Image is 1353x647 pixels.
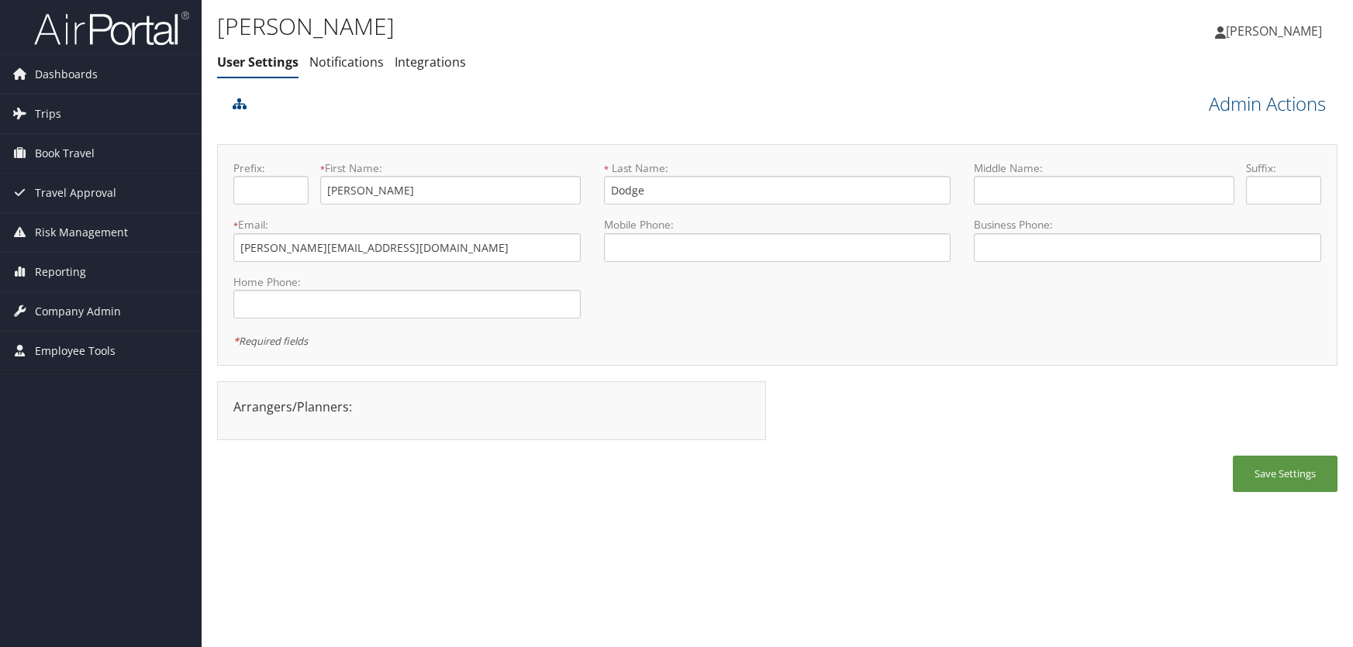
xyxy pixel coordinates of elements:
[35,292,121,331] span: Company Admin
[309,53,384,71] a: Notifications
[233,160,309,176] label: Prefix:
[35,55,98,94] span: Dashboards
[35,174,116,212] span: Travel Approval
[974,217,1321,232] label: Business Phone:
[1233,456,1337,492] button: Save Settings
[395,53,466,71] a: Integrations
[217,10,964,43] h1: [PERSON_NAME]
[35,332,116,370] span: Employee Tools
[222,397,761,416] div: Arrangers/Planners:
[1209,91,1326,117] a: Admin Actions
[974,160,1234,176] label: Middle Name:
[320,160,581,176] label: First Name:
[1226,22,1322,40] span: [PERSON_NAME]
[35,95,61,133] span: Trips
[35,213,128,252] span: Risk Management
[35,134,95,173] span: Book Travel
[1215,8,1337,54] a: [PERSON_NAME]
[217,53,299,71] a: User Settings
[233,217,581,232] label: Email:
[604,217,951,232] label: Mobile Phone:
[604,160,951,176] label: Last Name:
[233,274,581,290] label: Home Phone:
[34,10,189,46] img: airportal-logo.png
[35,253,86,291] span: Reporting
[233,334,308,348] em: Required fields
[1246,160,1321,176] label: Suffix:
